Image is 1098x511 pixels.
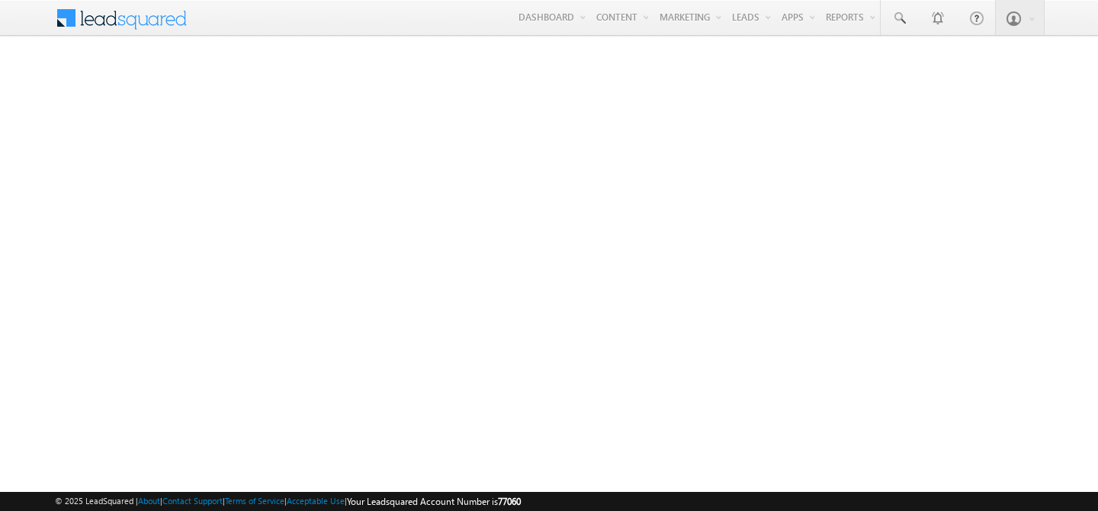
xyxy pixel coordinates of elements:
a: About [138,496,160,506]
span: © 2025 LeadSquared | | | | | [55,494,521,509]
a: Acceptable Use [287,496,345,506]
span: 77060 [498,496,521,507]
a: Contact Support [162,496,223,506]
span: Your Leadsquared Account Number is [347,496,521,507]
a: Terms of Service [225,496,284,506]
